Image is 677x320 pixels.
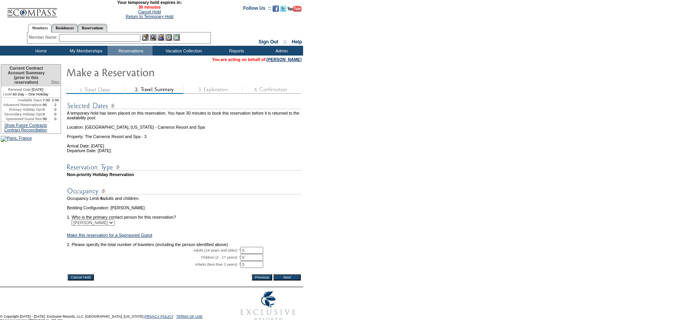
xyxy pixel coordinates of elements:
[252,274,272,280] input: Previous
[213,46,258,56] td: Reports
[50,107,61,112] td: 0
[67,139,302,148] td: Arrival Date: [DATE]
[138,9,161,14] a: Cancel Hold
[68,274,94,280] input: Cancel Hold
[144,315,173,318] a: PRIVACY POLICY
[29,34,59,41] div: Member Name:
[1,136,32,142] img: Paris, France
[50,112,61,117] td: 0
[125,86,183,94] img: step2_state2.gif
[66,86,125,94] img: step1_state3.gif
[28,24,52,32] a: Members
[284,39,287,45] span: ::
[67,111,302,120] td: A temporary hold has been placed on this reservation. You have 30 minutes to book this reservatio...
[67,186,302,196] img: subTtlOccupancy.gif
[267,57,302,62] a: [PERSON_NAME]
[273,274,301,280] input: Next
[1,112,43,117] td: Secondary Holiday Opt:
[273,5,279,12] img: Become our fan on Facebook
[51,80,61,84] span: Disc.
[4,128,47,132] a: Contract Reconciliation
[142,34,149,41] img: b_edit.gif
[67,101,302,111] img: subTtlSelectedDates.gif
[273,8,279,13] a: Become our fan on Facebook
[67,196,302,201] td: Occupancy Limit: adults and children.
[1,102,43,107] td: Advanced Reservations:
[67,172,302,177] td: Non-priority Holiday Reservation
[78,24,107,32] a: Reservations
[3,92,13,97] span: Level:
[158,34,164,41] img: Impersonate
[4,123,47,128] a: Show Future Contracts
[63,46,108,56] td: My Memberships
[18,46,63,56] td: Home
[67,254,241,261] td: Children (2 - 17 years): *
[280,5,286,12] img: Follow us on Twitter
[43,102,50,107] td: 95
[52,24,78,32] a: Residences
[292,39,302,45] a: Help
[43,98,50,102] td: 7.00
[67,233,152,237] a: Make this reservation for a Sponsored Guest
[259,39,278,45] a: Sign Out
[66,64,223,80] img: Make Reservation
[153,46,213,56] td: Vacation Collection
[61,5,237,9] span: 30 minutes
[176,315,203,318] a: TERMS OF USE
[67,242,302,247] td: 2. Please specify the total number of travelers (including the person identified above)
[67,261,241,268] td: Infants (less than 2 years): *
[242,86,301,94] img: step4_state1.gif
[165,34,172,41] img: Reservations
[67,148,302,153] td: Departure Date: [DATE]
[67,205,302,210] td: Bedding Configuration: [PERSON_NAME]
[1,86,50,92] td: [DATE]
[183,86,242,94] img: step3_state1.gif
[43,107,50,112] td: 0
[1,92,50,98] td: 60 Day – One Holiday
[43,112,50,117] td: 0
[67,120,302,129] td: Location: [GEOGRAPHIC_DATA], [US_STATE] - Carneros Resort and Spa
[67,162,302,172] img: subTtlResType.gif
[1,107,43,112] td: Primary Holiday Opt:
[7,2,57,18] img: Compass Home
[50,117,61,121] td: 0
[287,8,302,13] a: Subscribe to our YouTube Channel
[287,6,302,12] img: Subscribe to our YouTube Channel
[150,34,156,41] img: View
[67,210,302,219] td: 1. Who is the primary contact person for this reservation?
[8,87,32,92] span: Renewal Date:
[100,196,102,201] span: 4
[43,117,50,121] td: 99
[280,8,286,13] a: Follow us on Twitter
[1,65,50,86] td: Current Contract Account Summary (prior to this reservation)
[67,129,302,139] td: Property: The Carneros Resort and Spa - 3
[1,117,43,121] td: Sponsored Guest Res:
[212,57,302,62] span: You are acting on behalf of:
[50,102,61,107] td: 2
[243,5,271,14] td: Follow Us ::
[108,46,153,56] td: Reservations
[67,247,241,254] td: Adults (18 years and older): *
[126,14,174,19] a: Return to Temporary Hold
[50,98,61,102] td: 2.00
[173,34,180,41] img: b_calculator.gif
[258,46,303,56] td: Admin
[1,98,43,102] td: Available Days:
